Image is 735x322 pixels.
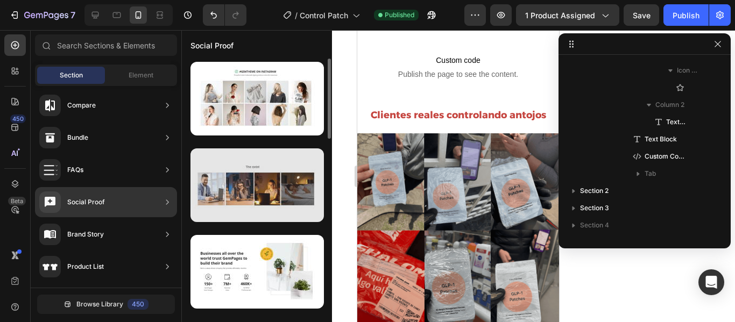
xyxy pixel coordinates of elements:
[580,220,609,231] span: Section 4
[624,4,659,26] button: Save
[516,4,619,26] button: 1 product assigned
[35,34,177,56] input: Search Sections & Elements
[67,164,83,175] div: FAQs
[666,117,685,127] span: Text Block
[295,10,298,21] span: /
[385,10,414,20] span: Published
[37,295,175,314] button: Browse Library450
[357,30,559,322] iframe: Design area
[203,4,246,26] div: Undo/Redo
[128,299,149,310] div: 450
[8,197,26,205] div: Beta
[673,10,699,21] div: Publish
[677,65,698,76] span: Icon List Item
[67,229,104,240] div: Brand Story
[60,70,83,80] span: Section
[580,203,609,213] span: Section 3
[633,11,651,20] span: Save
[67,100,96,111] div: Compare
[698,269,724,295] div: Open Intercom Messenger
[67,261,104,272] div: Product List
[70,9,75,22] p: 7
[129,70,153,80] span: Element
[67,197,105,207] div: Social Proof
[10,115,26,123] div: 450
[663,4,709,26] button: Publish
[645,134,677,145] span: Text Block
[300,10,348,21] span: Control Patch
[645,168,656,179] span: Tab
[525,10,595,21] span: 1 product assigned
[580,185,609,196] span: Section 2
[76,299,123,309] span: Browse Library
[67,132,88,143] div: Bundle
[645,151,685,162] span: Custom Code
[4,4,80,26] button: 7
[655,99,684,110] span: Column 2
